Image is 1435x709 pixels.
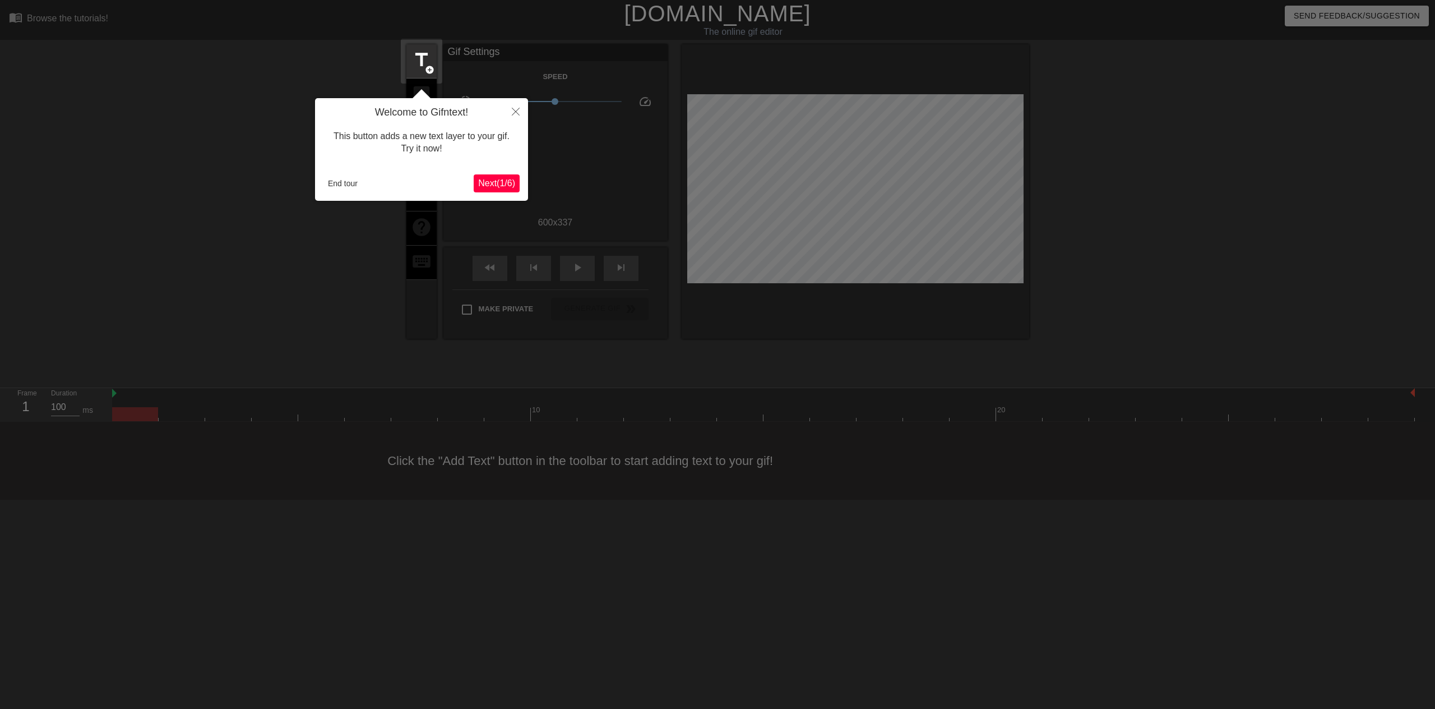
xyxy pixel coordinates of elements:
[474,174,520,192] button: Next
[503,98,528,124] button: Close
[323,119,520,167] div: This button adds a new text layer to your gif. Try it now!
[478,178,515,188] span: Next ( 1 / 6 )
[323,107,520,119] h4: Welcome to Gifntext!
[323,175,362,192] button: End tour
